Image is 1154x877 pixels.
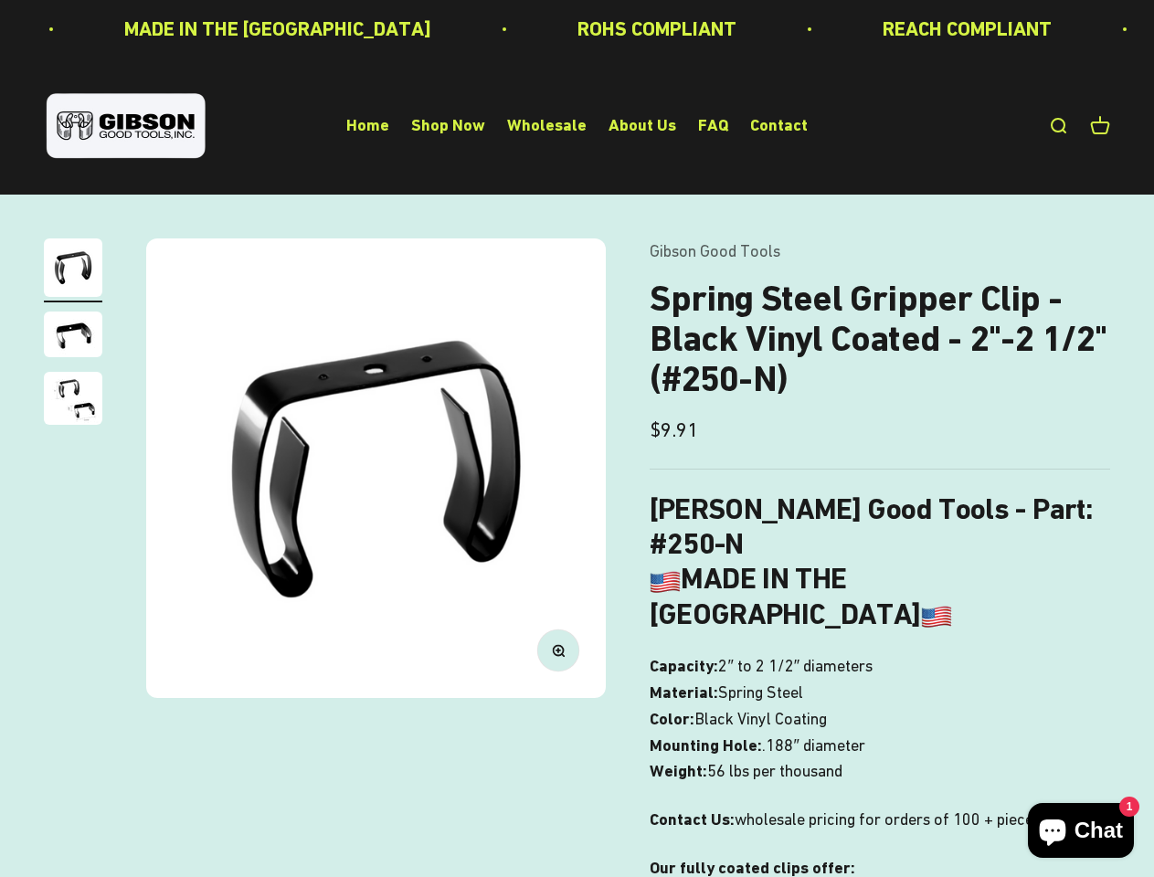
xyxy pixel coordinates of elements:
[577,13,736,45] p: ROHS COMPLIANT
[698,116,728,135] a: FAQ
[146,238,606,698] img: Gripper clip, made & shipped from the USA!
[762,733,864,759] span: .188″ diameter
[650,414,698,446] sale-price: $9.91
[411,116,485,135] a: Shop Now
[1022,803,1139,862] inbox-online-store-chat: Shopify online store chat
[650,735,762,755] b: Mounting Hole:
[44,238,102,302] button: Go to item 1
[124,13,431,45] p: MADE IN THE [GEOGRAPHIC_DATA]
[718,680,803,706] span: Spring Steel
[707,758,842,785] span: 56 lbs per thousand
[507,116,587,135] a: Wholesale
[609,116,676,135] a: About Us
[650,682,718,702] b: Material:
[44,238,102,297] img: Gripper clip, made & shipped from the USA!
[44,372,102,430] button: Go to item 3
[650,761,707,780] b: Weight:
[650,561,951,630] b: MADE IN THE [GEOGRAPHIC_DATA]
[650,656,718,675] b: Capacity:
[883,13,1052,45] p: REACH COMPLIANT
[346,116,389,135] a: Home
[750,116,808,135] a: Contact
[718,653,873,680] span: 2″ to 2 1/2″ diameters
[650,279,1110,399] h1: Spring Steel Gripper Clip - Black Vinyl Coated - 2"-2 1/2" (#250-N)
[44,312,102,357] img: close up of a spring steel gripper clip, tool clip, durable, secure holding, Excellent corrosion ...
[44,312,102,363] button: Go to item 2
[650,709,694,728] b: Color:
[44,372,102,425] img: close up of a spring steel gripper clip, tool clip, durable, secure holding, Excellent corrosion ...
[694,706,827,733] span: Black Vinyl Coating
[650,807,1110,833] p: wholesale pricing for orders of 100 + pieces
[650,241,780,260] a: Gibson Good Tools
[650,491,1093,561] b: [PERSON_NAME] Good Tools - Part: #250-N
[650,809,735,829] strong: Contact Us:
[650,858,855,877] strong: Our fully coated clips offer:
